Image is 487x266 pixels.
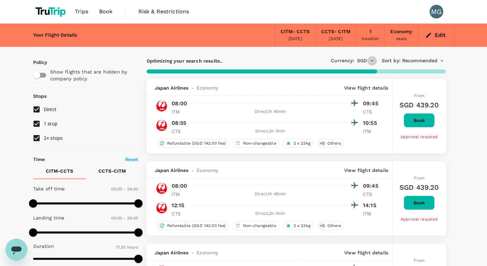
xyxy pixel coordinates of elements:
span: Others [325,141,344,146]
p: Time [33,156,45,163]
span: 1 stop [44,121,58,127]
button: Edit [424,30,448,41]
p: ITM [363,128,380,135]
p: CTS [363,191,380,198]
div: +5Others [317,221,344,230]
div: 2 x 23kg [283,139,313,148]
p: 14:15 [363,201,380,210]
div: MG [430,5,443,18]
span: Approval required [401,134,438,139]
span: Japan Airlines [155,249,189,256]
span: + 5 [319,141,326,146]
p: 08:00 [172,99,187,108]
p: Policy [33,59,39,66]
p: ITM [172,108,189,115]
iframe: Button to launch messaging window [5,239,27,261]
p: ITM [363,210,380,217]
strong: Stops [33,93,47,99]
p: CTS [172,210,189,217]
p: CTS [363,108,380,115]
p: Optimizing your search results.. [147,57,296,64]
span: Economy [197,249,218,256]
p: 08:55 [172,119,187,127]
p: Take off time [33,185,65,192]
div: seats [396,36,407,42]
p: Duration [33,243,54,250]
span: From [414,258,424,263]
span: 17.30 hours [116,245,138,250]
p: Landing time [33,214,65,221]
div: [DATE] [329,36,342,42]
span: Currency : [331,57,354,65]
span: From [414,176,424,181]
div: 2 x 23kg [283,221,313,230]
div: Direct , 1h 45min [193,191,348,198]
span: Refundable (SGD 142.00 fee) [164,223,229,229]
p: 09:45 [363,99,380,108]
p: CCTS - CITM [98,168,126,174]
p: Reset [125,156,138,163]
span: - [189,167,197,174]
div: Your Flight Details [33,31,77,39]
div: [DATE] [288,36,302,42]
div: Economy [390,28,412,36]
img: JL [155,201,168,215]
h6: SGD 439.20 [400,99,439,110]
span: + 5 [319,223,326,229]
span: 00:00 - 24:00 [111,216,138,221]
button: Book [404,196,435,210]
span: Non-changeable [240,141,279,146]
span: Economy [197,84,218,91]
span: 2 x 23kg [291,141,313,146]
p: ITM [172,191,189,198]
p: Show flights that are hidden by company policy [50,68,134,82]
div: Direct , 1h 45min [193,108,348,115]
p: 10:55 [363,119,380,127]
span: Non-changeable [240,223,279,229]
button: Open [367,56,377,66]
div: 1 [369,28,371,36]
span: Book [99,8,113,16]
div: traveller [362,36,379,42]
span: Japan Airlines [155,84,189,91]
img: TruTrip logo [33,4,70,19]
span: Sort by : [382,57,401,65]
span: Recommended [402,57,438,65]
p: View flight details [344,167,388,174]
span: - [189,84,197,91]
div: +5Others [317,139,344,148]
h6: SGD 439.20 [400,182,439,193]
p: 08:00 [172,182,187,190]
span: Japan Airlines [155,167,189,174]
p: CITM - CCTS [46,168,73,174]
span: 2 x 23kg [291,223,313,229]
p: 09:45 [363,182,380,190]
p: CTS [172,128,189,135]
span: Refundable (SGD 142.00 fee) [164,141,229,146]
span: - [189,249,197,256]
span: 2+ stops [44,135,63,141]
span: Others [325,223,344,229]
button: Book [404,113,435,128]
span: From [414,93,424,98]
img: JL [155,99,168,113]
div: Non-changeable [232,139,280,148]
span: Trips [75,8,88,16]
div: Direct , 2h 0min [193,210,348,217]
p: View flight details [344,249,388,256]
div: CITM - CCTS [281,28,310,36]
span: Risk & Restrictions [138,8,189,16]
span: 00:00 - 24:00 [111,187,138,191]
div: CCTS - CITM [321,28,351,36]
p: 12:15 [172,201,185,210]
div: Refundable (SGD 142.00 fee) [157,139,229,148]
p: View flight details [344,84,388,91]
img: JL [155,182,168,195]
span: Approval required [401,217,438,222]
div: Direct , 2h 0min [193,128,348,135]
span: Economy [197,167,218,174]
img: JL [155,119,168,132]
div: Non-changeable [232,221,280,230]
span: Direct [44,107,57,112]
div: Refundable (SGD 142.00 fee) [157,221,229,230]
